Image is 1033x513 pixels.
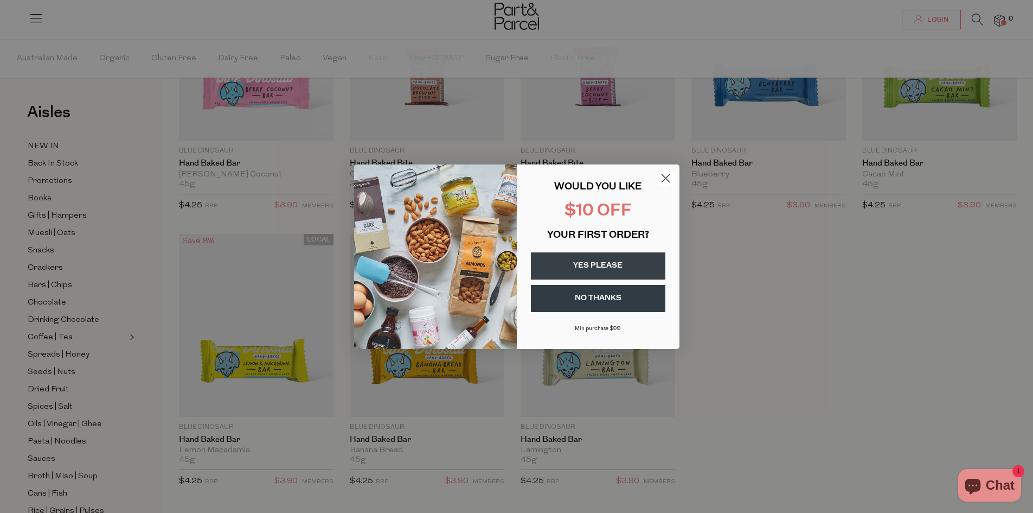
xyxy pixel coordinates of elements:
[564,203,632,220] span: $10 OFF
[955,469,1024,504] inbox-online-store-chat: Shopify online store chat
[531,252,665,280] button: YES PLEASE
[547,231,649,240] span: YOUR FIRST ORDER?
[554,182,641,192] span: WOULD YOU LIKE
[354,164,517,349] img: 43fba0fb-7538-40bc-babb-ffb1a4d097bc.jpeg
[531,285,665,312] button: NO THANKS
[656,169,675,188] button: Close dialog
[575,326,621,332] span: Min purchase $99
